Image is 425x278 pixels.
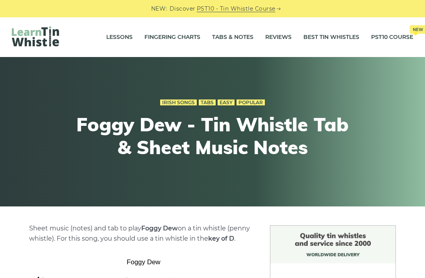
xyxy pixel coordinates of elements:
a: Lessons [106,28,133,47]
a: Fingering Charts [144,28,200,47]
h1: Foggy Dew - Tin Whistle Tab & Sheet Music Notes [68,113,357,158]
a: Popular [237,99,265,106]
a: Irish Songs [160,99,197,106]
a: Reviews [265,28,292,47]
a: Easy [218,99,235,106]
p: Sheet music (notes) and tab to play on a tin whistle (penny whistle). For this song, you should u... [29,223,259,244]
strong: Foggy Dew [141,225,178,232]
a: Tabs [199,99,216,106]
strong: key of D [208,235,234,242]
a: Tabs & Notes [212,28,253,47]
a: PST10 CourseNew [371,28,413,47]
a: Best Tin Whistles [303,28,359,47]
img: LearnTinWhistle.com [12,26,59,46]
